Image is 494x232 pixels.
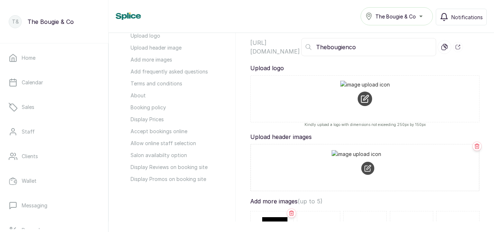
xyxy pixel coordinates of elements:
span: Display Prices [131,115,221,123]
a: Sales [6,97,102,117]
span: Add frequently asked questions [131,68,221,75]
span: The Bougie & Co [375,13,416,20]
span: Notifications [451,13,483,21]
span: Allow online staff selection [131,139,221,147]
button: Notifications [436,9,487,25]
p: Add more images [250,197,480,206]
span: Terms and conditions [131,80,221,87]
a: Wallet [6,171,102,191]
span: About [131,92,221,99]
p: Upload logo [250,64,480,72]
p: Upload header images [250,132,480,141]
p: Wallet [22,177,37,185]
p: Kindly upload a logo with dimensions not exceeding 250px by 150px [250,122,480,127]
span: (up to 5) [298,198,323,205]
p: T& [12,18,19,25]
span: Upload header image [131,44,221,51]
a: Staff [6,122,102,142]
span: Booking policy [131,104,221,111]
p: Calendar [22,79,43,86]
a: Home [6,48,102,68]
p: Clients [22,153,38,160]
span: Display Promos on booking site [131,175,221,183]
p: [URL][DOMAIN_NAME] [250,38,300,56]
p: Staff [22,128,35,135]
button: The Bougie & Co [361,7,433,25]
p: The Bougie & Co [27,17,74,26]
span: Display Reviews on booking site [131,163,221,171]
a: Calendar [6,72,102,93]
input: Enter name [301,38,436,56]
span: Add more images [131,56,221,63]
p: Messaging [22,202,47,209]
span: Accept bookings online [131,127,221,135]
p: Sales [22,104,34,111]
span: Upload logo [131,32,221,39]
a: Clients [6,146,102,166]
p: Home [22,54,35,62]
a: Messaging [6,195,102,216]
span: Salon availabilty option [131,151,221,159]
